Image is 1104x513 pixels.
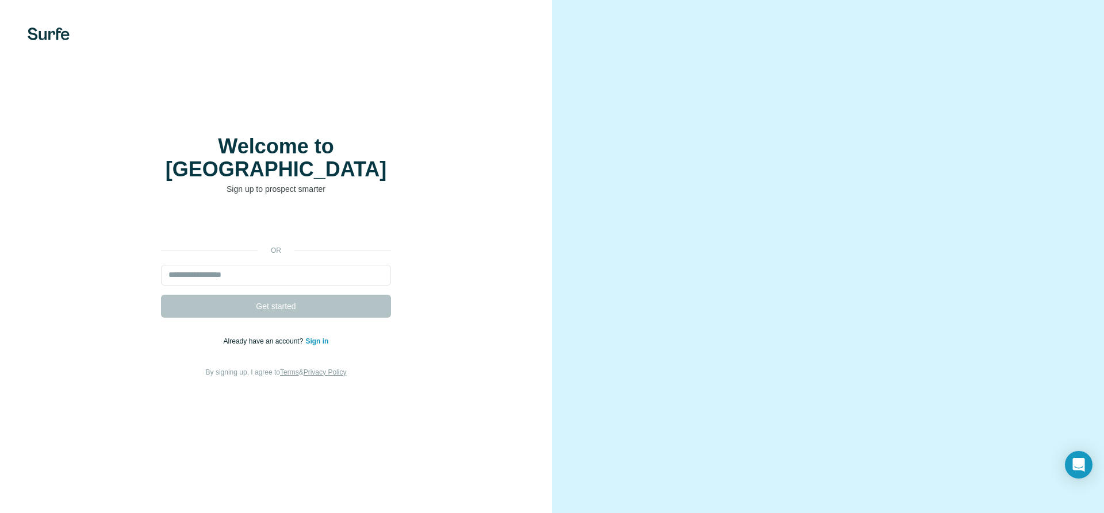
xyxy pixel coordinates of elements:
[161,183,391,195] p: Sign up to prospect smarter
[305,337,328,345] a: Sign in
[1065,451,1092,479] div: Open Intercom Messenger
[224,337,306,345] span: Already have an account?
[161,135,391,181] h1: Welcome to [GEOGRAPHIC_DATA]
[206,368,347,376] span: By signing up, I agree to &
[258,245,294,256] p: or
[155,212,397,237] iframe: Sign in with Google Button
[28,28,70,40] img: Surfe's logo
[280,368,299,376] a: Terms
[161,212,391,237] div: Sign in with Google. Opens in new tab
[868,11,1092,117] iframe: Sign in with Google Dialog
[304,368,347,376] a: Privacy Policy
